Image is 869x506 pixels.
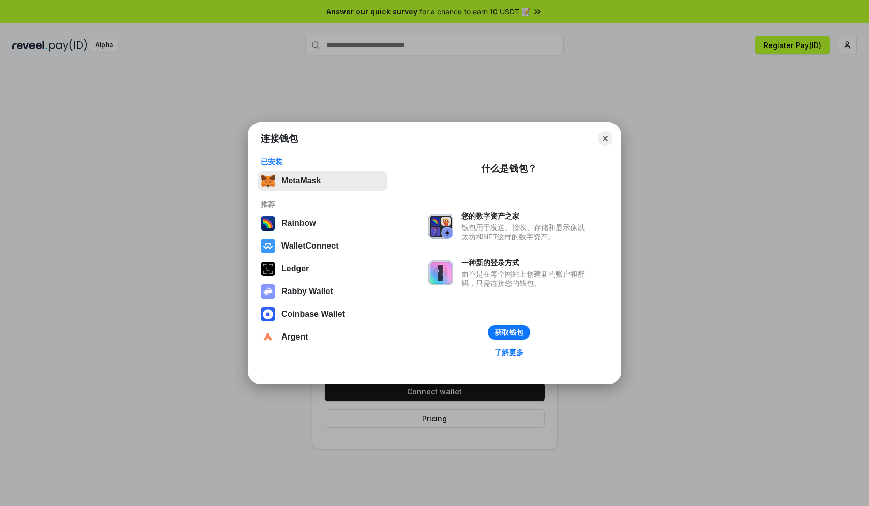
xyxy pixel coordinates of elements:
[461,211,590,221] div: 您的数字资产之家
[281,264,309,273] div: Ledger
[261,216,275,231] img: svg+xml,%3Csvg%20width%3D%22120%22%20height%3D%22120%22%20viewBox%3D%220%200%20120%20120%22%20fil...
[281,287,333,296] div: Rabby Wallet
[258,171,387,191] button: MetaMask
[258,304,387,325] button: Coinbase Wallet
[281,310,345,319] div: Coinbase Wallet
[261,174,275,188] img: svg+xml,%3Csvg%20fill%3D%22none%22%20height%3D%2233%22%20viewBox%3D%220%200%2035%2033%22%20width%...
[258,213,387,234] button: Rainbow
[281,219,316,228] div: Rainbow
[258,236,387,256] button: WalletConnect
[428,214,453,239] img: svg+xml,%3Csvg%20xmlns%3D%22http%3A%2F%2Fwww.w3.org%2F2000%2Fsvg%22%20fill%3D%22none%22%20viewBox...
[261,239,275,253] img: svg+xml,%3Csvg%20width%3D%2228%22%20height%3D%2228%22%20viewBox%3D%220%200%2028%2028%22%20fill%3D...
[281,176,321,186] div: MetaMask
[261,262,275,276] img: svg+xml,%3Csvg%20xmlns%3D%22http%3A%2F%2Fwww.w3.org%2F2000%2Fsvg%22%20width%3D%2228%22%20height%3...
[261,284,275,299] img: svg+xml,%3Csvg%20xmlns%3D%22http%3A%2F%2Fwww.w3.org%2F2000%2Fsvg%22%20fill%3D%22none%22%20viewBox...
[481,162,537,175] div: 什么是钱包？
[258,327,387,347] button: Argent
[261,132,298,145] h1: 连接钱包
[261,330,275,344] img: svg+xml,%3Csvg%20width%3D%2228%22%20height%3D%2228%22%20viewBox%3D%220%200%2028%2028%22%20fill%3D...
[261,307,275,321] img: svg+xml,%3Csvg%20width%3D%2228%22%20height%3D%2228%22%20viewBox%3D%220%200%2028%2028%22%20fill%3D...
[598,131,612,146] button: Close
[461,269,590,288] div: 而不是在每个网站上创建新的账户和密码，只需连接您的钱包。
[461,223,590,241] div: 钱包用于发送、接收、存储和显示像以太坊和NFT这样的数字资产。
[495,348,523,357] div: 了解更多
[495,328,523,337] div: 获取钱包
[258,281,387,302] button: Rabby Wallet
[488,325,530,340] button: 获取钱包
[428,260,453,285] img: svg+xml,%3Csvg%20xmlns%3D%22http%3A%2F%2Fwww.w3.org%2F2000%2Fsvg%22%20fill%3D%22none%22%20viewBox...
[261,157,384,166] div: 已安装
[488,346,530,359] a: 了解更多
[281,332,308,342] div: Argent
[261,200,384,209] div: 推荐
[461,258,590,267] div: 一种新的登录方式
[281,241,339,251] div: WalletConnect
[258,258,387,279] button: Ledger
